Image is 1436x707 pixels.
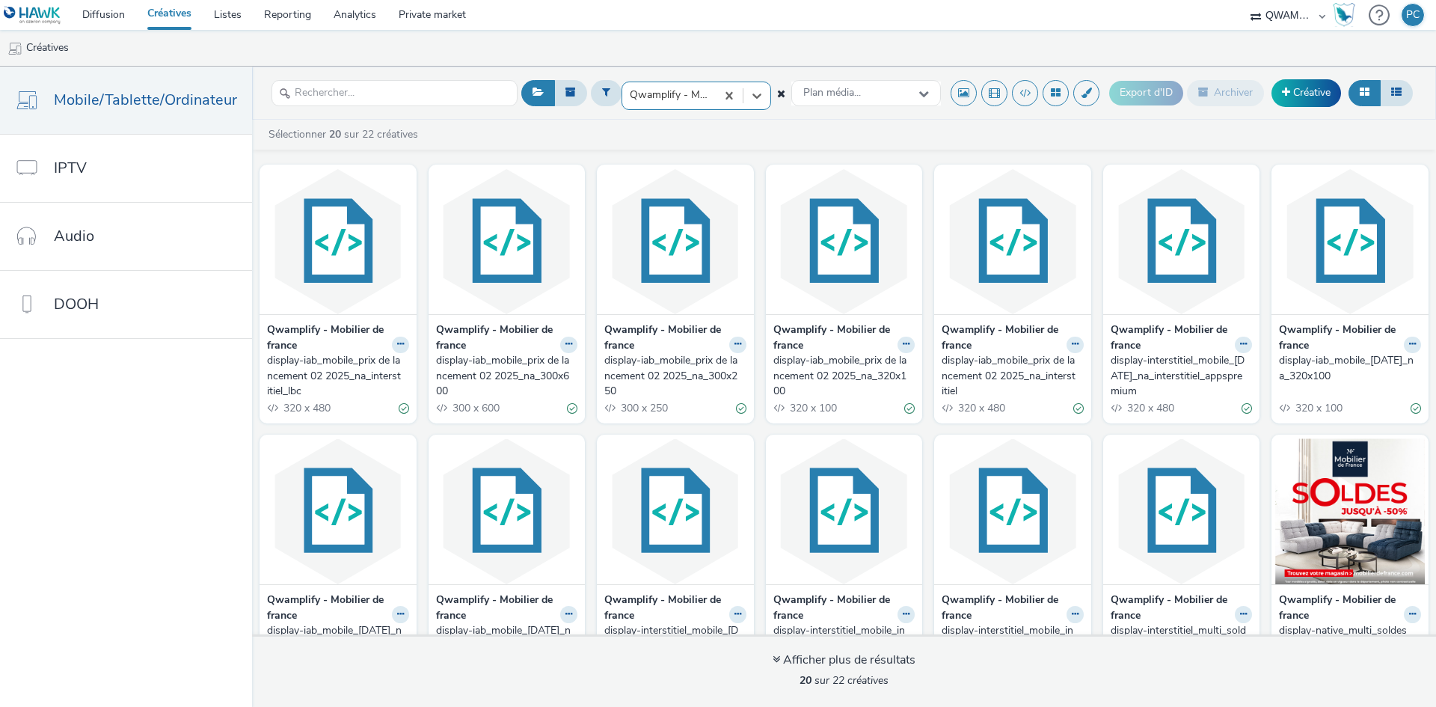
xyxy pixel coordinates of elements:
[567,400,577,416] div: Valide
[773,623,909,669] div: display-interstitiel_mobile_indispensable-crescendo_na_interstitiel_vague 2
[282,401,331,415] span: 320 x 480
[436,322,557,353] strong: Qwamplify - Mobilier de france
[1109,81,1183,105] button: Export d'ID
[736,400,746,416] div: Valide
[938,168,1087,314] img: display-iab_mobile_prix de lancement 02 2025_na_interstitiel visual
[803,87,861,100] span: Plan média...
[942,353,1084,399] a: display-iab_mobile_prix de lancement 02 2025_na_interstitiel
[432,438,582,584] img: display-iab_mobile_black-friday_na_300x600 visual
[942,623,1084,669] a: display-interstitiel_mobile_indispensable-crescendo_na_interstitiel
[773,353,915,399] a: display-iab_mobile_prix de lancement 02 2025_na_320x100
[773,623,915,669] a: display-interstitiel_mobile_indispensable-crescendo_na_interstitiel_vague 2
[432,168,582,314] img: display-iab_mobile_prix de lancement 02 2025_na_300x600 visual
[1111,593,1232,623] strong: Qwamplify - Mobilier de france
[619,401,668,415] span: 300 x 250
[1111,623,1247,654] div: display-interstitiel_multi_soldes_na_interstitiel
[1111,353,1253,399] a: display-interstitiel_mobile_[DATE]_na_interstitiel_appspremium
[1275,168,1425,314] img: display-iab_mobile_black-friday_na_320x100 visual
[1271,79,1341,106] a: Créative
[1411,400,1421,416] div: Valide
[267,353,409,399] a: display-iab_mobile_prix de lancement 02 2025_na_interstitiel_lbc
[1279,353,1415,384] div: display-iab_mobile_[DATE]_na_320x100
[267,623,403,654] div: display-iab_mobile_[DATE]_na_300x250
[7,41,22,56] img: mobile
[1406,4,1420,26] div: PC
[54,293,99,315] span: DOOH
[942,322,1063,353] strong: Qwamplify - Mobilier de france
[604,322,725,353] strong: Qwamplify - Mobilier de france
[271,80,518,106] input: Rechercher...
[267,127,424,141] a: Sélectionner sur 22 créatives
[1279,623,1421,654] a: display-native_multi_soldes v2_na_na
[267,623,409,654] a: display-iab_mobile_[DATE]_na_300x250
[604,593,725,623] strong: Qwamplify - Mobilier de france
[957,401,1005,415] span: 320 x 480
[942,593,1063,623] strong: Qwamplify - Mobilier de france
[1279,623,1415,654] div: display-native_multi_soldes v2_na_na
[770,438,919,584] img: display-interstitiel_mobile_indispensable-crescendo_na_interstitiel_vague 2 visual
[1279,322,1400,353] strong: Qwamplify - Mobilier de france
[773,652,915,669] div: Afficher plus de résultats
[1279,353,1421,384] a: display-iab_mobile_[DATE]_na_320x100
[773,593,895,623] strong: Qwamplify - Mobilier de france
[601,438,750,584] img: display-interstitiel_mobile_black-friday_na_interstitiel visual
[1111,623,1253,654] a: display-interstitiel_multi_soldes_na_interstitiel
[54,89,237,111] span: Mobile/Tablette/Ordinateur
[54,157,87,179] span: IPTV
[1107,438,1256,584] img: display-interstitiel_multi_soldes_na_interstitiel visual
[451,401,500,415] span: 300 x 600
[267,593,388,623] strong: Qwamplify - Mobilier de france
[800,673,889,688] span: sur 22 créatives
[942,623,1078,669] div: display-interstitiel_mobile_indispensable-crescendo_na_interstitiel
[770,168,919,314] img: display-iab_mobile_prix de lancement 02 2025_na_320x100 visual
[773,353,909,399] div: display-iab_mobile_prix de lancement 02 2025_na_320x100
[904,400,915,416] div: Valide
[263,438,413,584] img: display-iab_mobile_black-friday_na_300x250 visual
[436,353,572,399] div: display-iab_mobile_prix de lancement 02 2025_na_300x600
[263,168,413,314] img: display-iab_mobile_prix de lancement 02 2025_na_interstitiel_lbc visual
[604,353,746,399] a: display-iab_mobile_prix de lancement 02 2025_na_300x250
[1126,401,1174,415] span: 320 x 480
[773,322,895,353] strong: Qwamplify - Mobilier de france
[399,400,409,416] div: Valide
[601,168,750,314] img: display-iab_mobile_prix de lancement 02 2025_na_300x250 visual
[1348,80,1381,105] button: Grille
[800,673,811,688] strong: 20
[329,127,341,141] strong: 20
[1242,400,1252,416] div: Valide
[604,353,740,399] div: display-iab_mobile_prix de lancement 02 2025_na_300x250
[267,353,403,399] div: display-iab_mobile_prix de lancement 02 2025_na_interstitiel_lbc
[54,225,94,247] span: Audio
[1380,80,1413,105] button: Liste
[1333,3,1361,27] a: Hawk Academy
[1333,3,1355,27] img: Hawk Academy
[1107,168,1256,314] img: display-interstitiel_mobile_black-friday_na_interstitiel_appspremium visual
[1294,401,1343,415] span: 320 x 100
[604,623,740,654] div: display-interstitiel_mobile_[DATE]_na_interstitiel
[4,6,61,25] img: undefined Logo
[604,623,746,654] a: display-interstitiel_mobile_[DATE]_na_interstitiel
[436,623,578,654] a: display-iab_mobile_[DATE]_na_300x600
[1073,400,1084,416] div: Valide
[436,623,572,654] div: display-iab_mobile_[DATE]_na_300x600
[1279,593,1400,623] strong: Qwamplify - Mobilier de france
[942,353,1078,399] div: display-iab_mobile_prix de lancement 02 2025_na_interstitiel
[436,353,578,399] a: display-iab_mobile_prix de lancement 02 2025_na_300x600
[1111,322,1232,353] strong: Qwamplify - Mobilier de france
[788,401,837,415] span: 320 x 100
[1111,353,1247,399] div: display-interstitiel_mobile_[DATE]_na_interstitiel_appspremium
[1187,80,1264,105] button: Archiver
[938,438,1087,584] img: display-interstitiel_mobile_indispensable-crescendo_na_interstitiel visual
[1275,438,1425,584] img: display-native_multi_soldes v2_na_na visual
[436,593,557,623] strong: Qwamplify - Mobilier de france
[267,322,388,353] strong: Qwamplify - Mobilier de france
